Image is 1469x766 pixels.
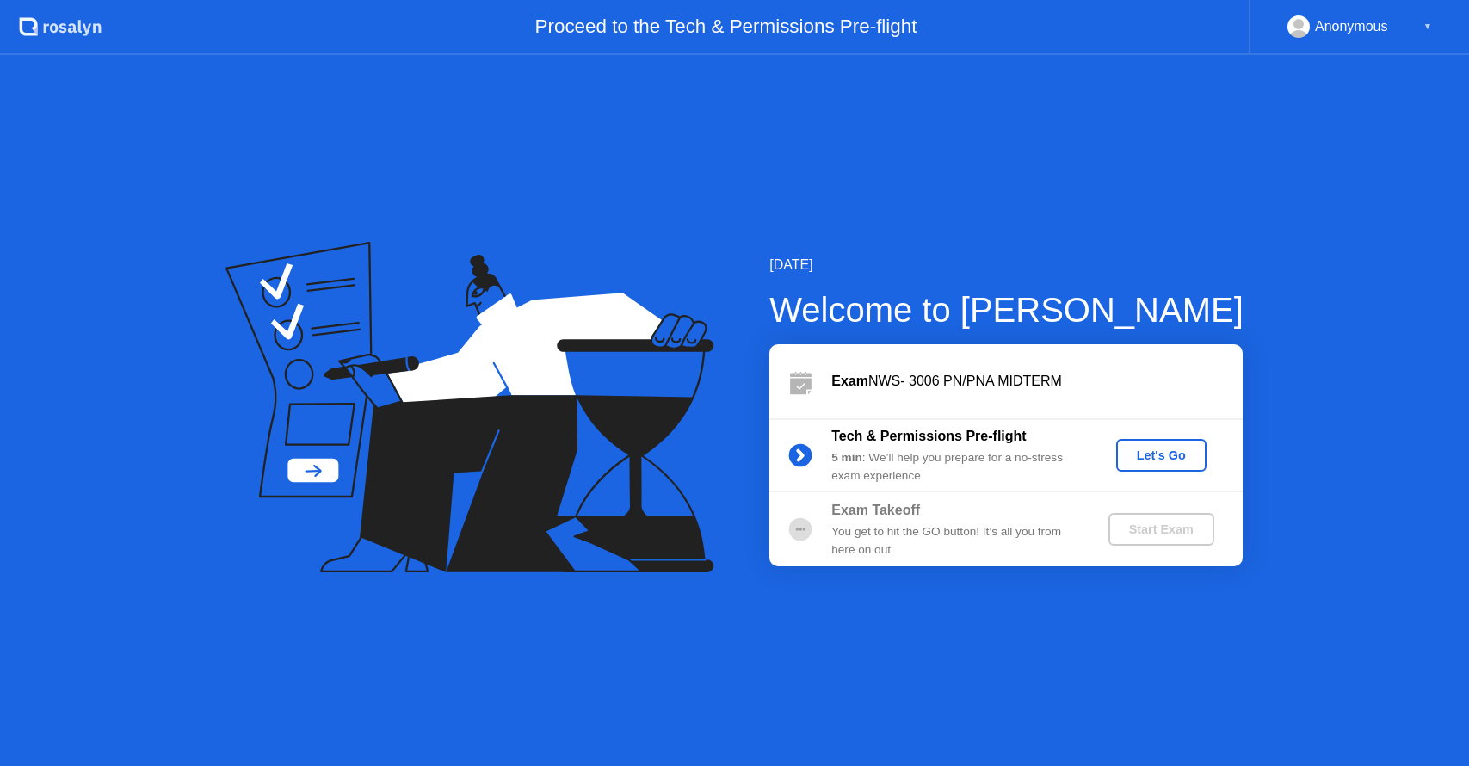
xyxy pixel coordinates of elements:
button: Start Exam [1108,513,1214,546]
div: Let's Go [1123,448,1200,462]
b: 5 min [831,451,862,464]
div: : We’ll help you prepare for a no-stress exam experience [831,449,1079,485]
div: You get to hit the GO button! It’s all you from here on out [831,523,1079,559]
button: Let's Go [1116,439,1207,472]
b: Tech & Permissions Pre-flight [831,429,1026,443]
b: Exam Takeoff [831,503,920,517]
div: Anonymous [1315,15,1388,38]
div: Start Exam [1115,522,1207,536]
div: [DATE] [769,255,1244,275]
div: Welcome to [PERSON_NAME] [769,284,1244,336]
b: Exam [831,374,868,388]
div: ▼ [1423,15,1432,38]
div: NWS- 3006 PN/PNA MIDTERM [831,371,1243,392]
